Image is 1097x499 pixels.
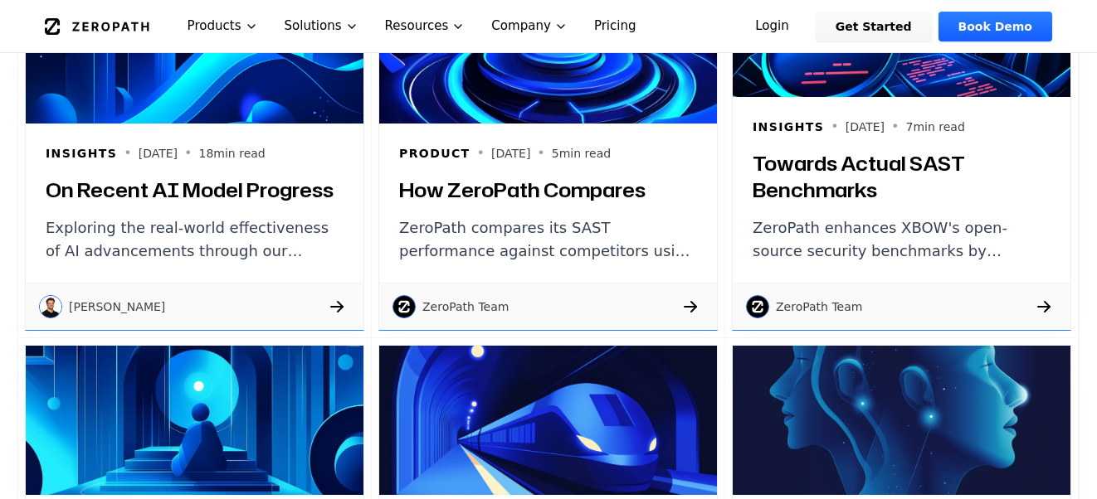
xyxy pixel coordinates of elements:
p: [PERSON_NAME] [69,298,165,315]
span: • [184,143,192,163]
img: ZeroPath Team [392,295,416,318]
p: ZeroPath Team [422,298,509,315]
img: Command Injection Vulnerability in Clone-Voice Project [733,346,1070,495]
img: Dean Valentine [39,295,62,318]
span: • [477,143,485,163]
h6: Insights [753,119,824,135]
h6: Insights [46,145,117,162]
p: ZeroPath enhances XBOW's open-source security benchmarks by removing AI-favoring hints, adding fa... [753,216,1051,263]
a: Book Demo [939,12,1052,41]
span: • [124,143,131,163]
img: ZeroPath Team [746,295,769,318]
span: • [891,117,899,137]
span: • [537,143,544,163]
h3: On Recent AI Model Progress [46,177,344,203]
p: 7 min read [906,119,965,135]
h3: How ZeroPath Compares [399,177,697,203]
span: • [831,117,838,137]
p: Exploring the real-world effectiveness of AI advancements through our experiences building securi... [46,216,344,263]
p: [DATE] [491,145,530,162]
img: Critical RCE Vulnerability in UpTrain [379,346,717,495]
h3: Towards Actual SAST Benchmarks [753,150,1051,203]
a: Get Started [816,12,932,41]
img: Autonomous Discovery of Critical Zero-Days [26,346,363,495]
p: ZeroPath Team [776,298,862,315]
p: [DATE] [139,145,178,162]
p: ZeroPath compares its SAST performance against competitors using the XBOW benchmarks, in a manner... [399,216,697,263]
p: [DATE] [846,119,885,135]
h6: Product [399,145,470,162]
p: 5 min read [552,145,611,162]
a: Login [735,12,809,41]
p: 18 min read [199,145,266,162]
